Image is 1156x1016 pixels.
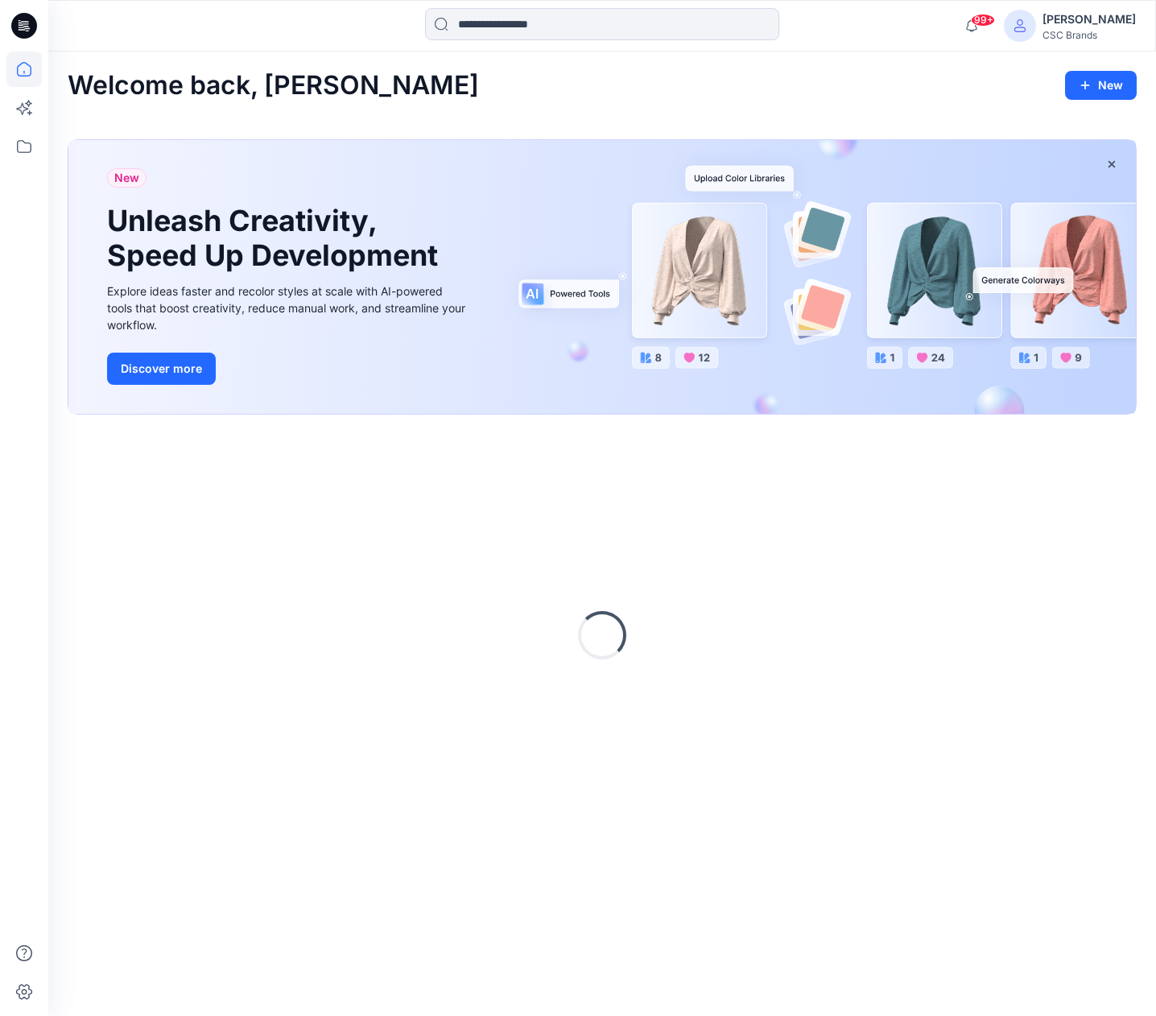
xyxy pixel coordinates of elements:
div: Explore ideas faster and recolor styles at scale with AI-powered tools that boost creativity, red... [107,283,469,333]
a: Discover more [107,353,469,385]
span: 99+ [971,14,995,27]
span: New [114,168,139,188]
h2: Welcome back, [PERSON_NAME] [68,71,479,101]
div: [PERSON_NAME] [1042,10,1136,29]
h1: Unleash Creativity, Speed Up Development [107,204,445,273]
div: CSC Brands [1042,29,1136,41]
button: New [1065,71,1137,100]
svg: avatar [1014,19,1026,32]
button: Discover more [107,353,216,385]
